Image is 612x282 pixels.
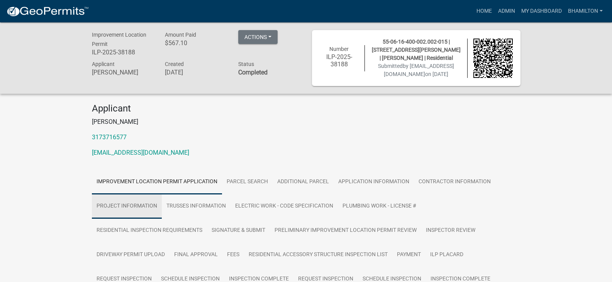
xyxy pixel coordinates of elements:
h6: ILP-2025-38188 [92,49,154,56]
a: Inspector Review [421,218,480,243]
p: [PERSON_NAME] [92,117,520,127]
h4: Applicant [92,103,520,114]
h6: [DATE] [165,69,227,76]
a: My Dashboard [518,4,565,19]
h6: ILP-2025-38188 [320,53,359,68]
span: Number [329,46,349,52]
a: Fees [222,243,244,267]
a: Final Approval [170,243,222,267]
a: Signature & Submit [207,218,270,243]
a: ILP Placard [426,243,468,267]
a: Plumbing Work - License # [338,194,421,219]
span: Applicant [92,61,115,67]
span: Submitted on [DATE] [378,63,454,77]
h6: $567.10 [165,39,227,47]
a: Parcel search [222,170,273,194]
a: Project Information [92,194,162,219]
a: Residential Inspection Requirements [92,218,207,243]
span: by [EMAIL_ADDRESS][DOMAIN_NAME] [384,63,454,77]
a: Improvement Location Permit Application [92,170,222,194]
span: Created [165,61,184,67]
a: Payment [392,243,426,267]
a: Preliminary Improvement Location Permit Review [270,218,421,243]
a: Driveway Permit Upload [92,243,170,267]
a: Admin [495,4,518,19]
a: Electric Work - Code Specification [231,194,338,219]
a: [EMAIL_ADDRESS][DOMAIN_NAME] [92,149,189,156]
h6: [PERSON_NAME] [92,69,154,76]
span: Status [238,61,254,67]
span: Amount Paid [165,32,196,38]
a: Home [473,4,495,19]
a: Application Information [334,170,414,194]
img: QR code [473,39,513,78]
strong: Completed [238,69,268,76]
span: 55-06-16-400-002.002-015 | [STREET_ADDRESS][PERSON_NAME] | [PERSON_NAME] | Residential [372,39,461,61]
a: Contractor Information [414,170,495,194]
a: bhamilton [565,4,606,19]
a: Residential Accessory Structure Inspection List [244,243,392,267]
button: Actions [238,30,278,44]
a: 3173716577 [92,133,127,141]
span: Improvement Location Permit [92,32,146,47]
a: ADDITIONAL PARCEL [273,170,334,194]
a: Trusses Information [162,194,231,219]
